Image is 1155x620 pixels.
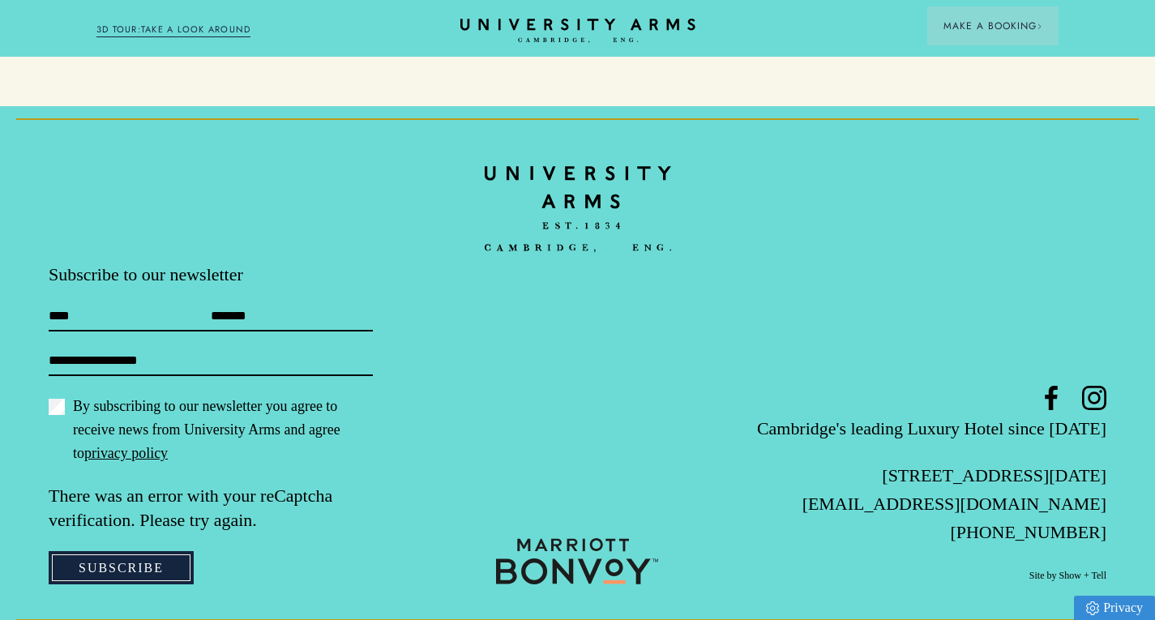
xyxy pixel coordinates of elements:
[485,155,671,263] a: Home
[1086,601,1099,615] img: Privacy
[460,19,695,44] a: Home
[49,263,401,287] p: Subscribe to our newsletter
[49,551,194,585] button: Subscribe
[943,19,1042,33] span: Make a Booking
[1037,24,1042,29] img: Arrow icon
[1082,386,1106,410] a: Instagram
[950,522,1106,542] a: [PHONE_NUMBER]
[49,399,65,415] input: By subscribing to our newsletter you agree to receive news from University Arms and agree topriva...
[96,23,251,37] a: 3D TOUR:TAKE A LOOK AROUND
[1074,596,1155,620] a: Privacy
[49,484,401,532] p: There was an error with your reCaptcha verification. Please try again.
[1039,386,1063,410] a: Facebook
[754,414,1106,443] p: Cambridge's leading Luxury Hotel since [DATE]
[84,445,168,461] a: privacy policy
[754,461,1106,490] p: [STREET_ADDRESS][DATE]
[485,155,671,263] img: bc90c398f2f6aa16c3ede0e16ee64a97.svg
[1029,569,1106,583] a: Site by Show + Tell
[927,6,1059,45] button: Make a BookingArrow icon
[49,395,373,465] label: By subscribing to our newsletter you agree to receive news from University Arms and agree to
[802,494,1106,514] a: [EMAIL_ADDRESS][DOMAIN_NAME]
[496,538,658,584] img: 0b373a9250846ddb45707c9c41e4bd95.svg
